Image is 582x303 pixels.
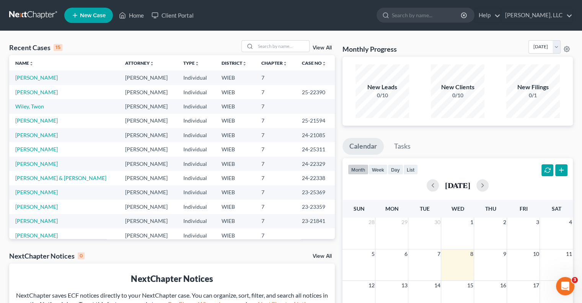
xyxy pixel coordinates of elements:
td: [PERSON_NAME] [119,142,177,156]
td: 24-21085 [296,128,335,142]
span: 7 [436,249,441,259]
td: [PERSON_NAME] [119,99,177,113]
div: Recent Cases [9,43,62,52]
i: unfold_more [195,61,199,66]
td: 24-22338 [296,171,335,185]
a: Nameunfold_more [15,60,34,66]
a: [PERSON_NAME] [15,74,58,81]
td: 7 [255,228,296,242]
div: 0/1 [506,92,560,99]
td: 24-22329 [296,157,335,171]
span: 3 [535,218,540,227]
td: 7 [255,99,296,113]
a: Calendar [342,138,384,155]
td: WIEB [215,214,255,228]
td: WIEB [215,99,255,113]
td: 7 [255,128,296,142]
input: Search by name... [256,41,309,52]
div: 0/10 [355,92,409,99]
button: week [368,164,388,175]
span: 6 [403,249,408,259]
span: 13 [400,281,408,290]
a: Districtunfold_more [222,60,247,66]
td: 23-23359 [296,200,335,214]
span: Tue [420,205,430,212]
div: New Clients [431,83,484,92]
a: Help [475,8,500,22]
td: WIEB [215,171,255,185]
a: [PERSON_NAME] [15,189,58,195]
span: Sun [353,205,364,212]
td: [PERSON_NAME] [119,114,177,128]
span: 12 [367,281,375,290]
td: Individual [177,114,215,128]
a: Chapterunfold_more [261,60,287,66]
span: 3 [572,277,578,283]
span: 17 [532,281,540,290]
td: Individual [177,214,215,228]
div: 15 [54,44,62,51]
span: 29 [400,218,408,227]
td: 7 [255,157,296,171]
td: Individual [177,157,215,171]
input: Search by name... [392,8,462,22]
td: Individual [177,185,215,200]
td: [PERSON_NAME] [119,85,177,99]
a: Tasks [387,138,417,155]
td: 7 [255,70,296,85]
a: Typeunfold_more [183,60,199,66]
td: Individual [177,200,215,214]
td: Individual [177,85,215,99]
td: Individual [177,142,215,156]
td: 7 [255,171,296,185]
iframe: Intercom live chat [556,277,574,295]
div: 0 [78,252,85,259]
td: [PERSON_NAME] [119,171,177,185]
h2: [DATE] [445,181,470,189]
button: list [403,164,418,175]
td: WIEB [215,200,255,214]
span: 10 [532,249,540,259]
span: 16 [499,281,507,290]
a: [PERSON_NAME] [15,218,58,224]
td: 7 [255,200,296,214]
td: [PERSON_NAME] [119,200,177,214]
span: Wed [451,205,464,212]
span: 1 [469,218,474,227]
a: View All [313,254,332,259]
td: 7 [255,214,296,228]
div: New Leads [355,83,409,92]
td: [PERSON_NAME] [119,185,177,200]
span: 11 [565,249,573,259]
span: 28 [367,218,375,227]
td: Individual [177,70,215,85]
td: 23-25369 [296,185,335,200]
span: 2 [502,218,507,227]
a: [PERSON_NAME] [15,89,58,95]
td: Individual [177,99,215,113]
span: Fri [519,205,527,212]
td: WIEB [215,142,255,156]
a: [PERSON_NAME] & [PERSON_NAME] [15,175,106,181]
td: 7 [255,185,296,200]
td: 25-22390 [296,85,335,99]
td: WIEB [215,228,255,242]
h3: Monthly Progress [342,44,397,54]
td: WIEB [215,157,255,171]
span: Mon [385,205,398,212]
div: NextChapter Notices [9,251,85,260]
td: 25-21594 [296,114,335,128]
i: unfold_more [322,61,326,66]
a: [PERSON_NAME] [15,161,58,167]
span: 5 [370,249,375,259]
td: [PERSON_NAME] [119,157,177,171]
td: 24-25311 [296,142,335,156]
td: WIEB [215,114,255,128]
i: unfold_more [283,61,287,66]
span: Thu [485,205,496,212]
a: [PERSON_NAME] [15,132,58,138]
td: WIEB [215,185,255,200]
div: New Filings [506,83,560,92]
a: Attorneyunfold_more [125,60,154,66]
td: WIEB [215,128,255,142]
